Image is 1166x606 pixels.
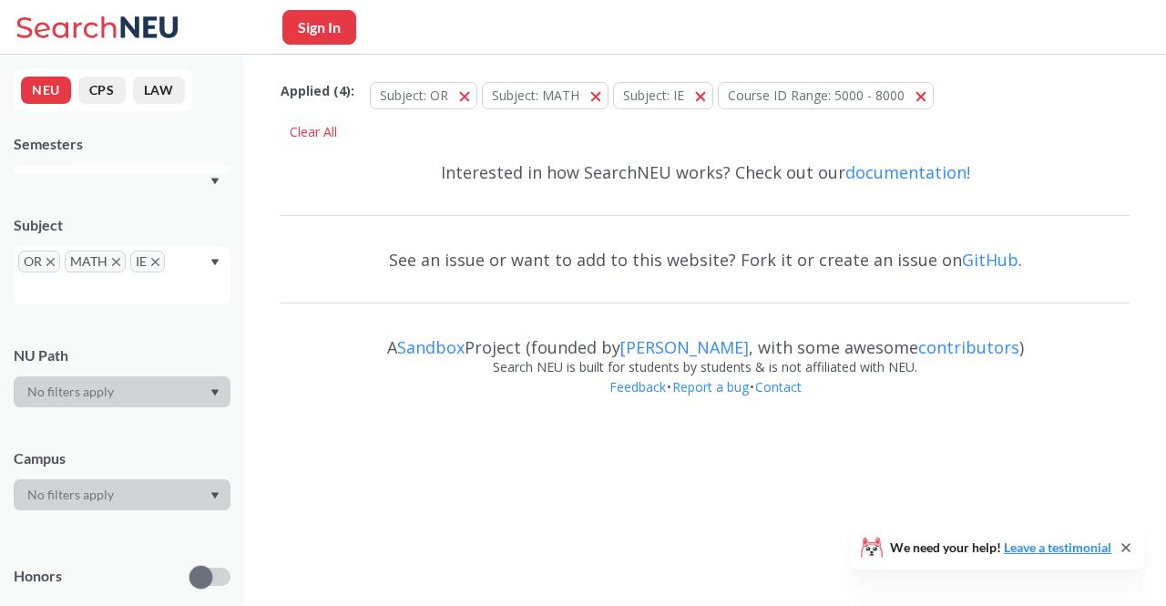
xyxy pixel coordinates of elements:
[133,77,185,104] button: LAW
[281,357,1130,377] div: Search NEU is built for students by students & is not affiliated with NEU.
[18,251,60,272] span: ORX to remove pill
[370,82,477,109] button: Subject: OR
[1004,539,1111,555] a: Leave a testimonial
[14,215,230,235] div: Subject
[14,448,230,468] div: Campus
[21,77,71,104] button: NEU
[609,378,667,395] a: Feedback
[281,377,1130,425] div: • •
[281,81,354,101] span: Applied ( 4 ):
[718,82,934,109] button: Course ID Range: 5000 - 8000
[281,118,346,146] div: Clear All
[397,336,465,358] a: Sandbox
[281,146,1130,199] div: Interested in how SearchNEU works? Check out our
[210,259,220,266] svg: Dropdown arrow
[620,336,749,358] a: [PERSON_NAME]
[112,258,120,266] svg: X to remove pill
[14,246,230,304] div: ORX to remove pillMATHX to remove pillIEX to remove pillDropdown arrow
[130,251,165,272] span: IEX to remove pill
[754,378,803,395] a: Contact
[210,178,220,185] svg: Dropdown arrow
[281,233,1130,286] div: See an issue or want to add to this website? Fork it or create an issue on .
[14,479,230,510] div: Dropdown arrow
[962,249,1018,271] a: GitHub
[890,541,1111,554] span: We need your help!
[281,321,1130,357] div: A Project (founded by , with some awesome )
[151,258,159,266] svg: X to remove pill
[492,87,579,104] span: Subject: MATH
[14,566,62,587] p: Honors
[210,492,220,499] svg: Dropdown arrow
[78,77,126,104] button: CPS
[728,87,905,104] span: Course ID Range: 5000 - 8000
[623,87,684,104] span: Subject: IE
[210,389,220,396] svg: Dropdown arrow
[65,251,126,272] span: MATHX to remove pill
[671,378,750,395] a: Report a bug
[380,87,448,104] span: Subject: OR
[282,10,356,45] button: Sign In
[14,345,230,365] div: NU Path
[613,82,713,109] button: Subject: IE
[46,258,55,266] svg: X to remove pill
[14,376,230,407] div: Dropdown arrow
[918,336,1019,358] a: contributors
[845,161,970,183] a: documentation!
[14,134,230,154] div: Semesters
[482,82,609,109] button: Subject: MATH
